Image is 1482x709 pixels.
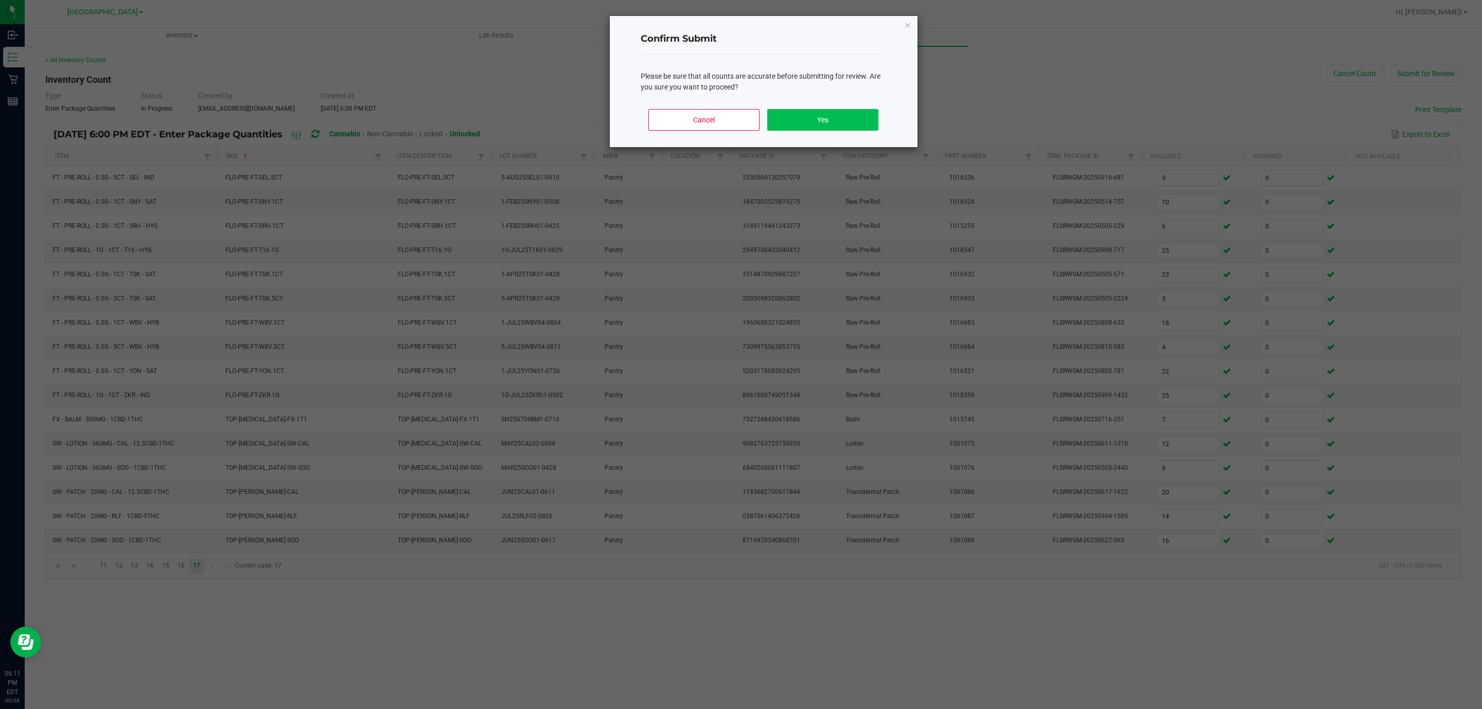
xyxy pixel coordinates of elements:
h4: Confirm Submit [641,32,887,46]
div: Please be sure that all counts are accurate before submitting for review. Are you sure you want t... [641,71,887,93]
iframe: Resource center [10,627,41,658]
button: Yes [767,109,878,131]
button: Close [904,19,911,31]
button: Cancel [648,109,759,131]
